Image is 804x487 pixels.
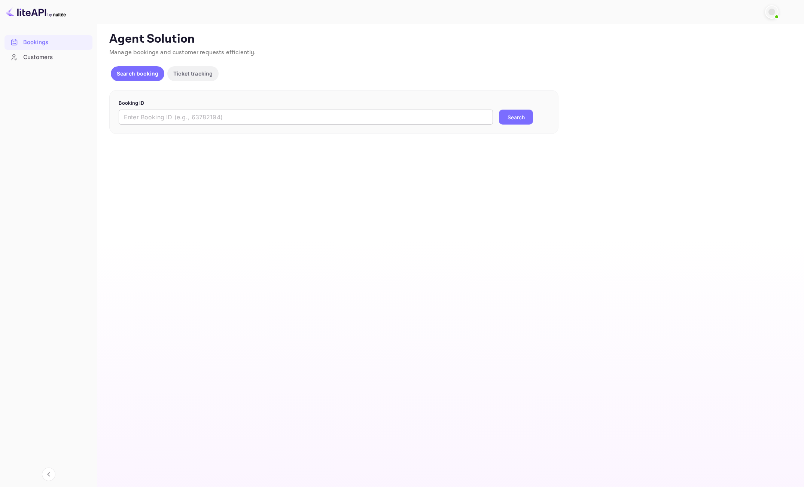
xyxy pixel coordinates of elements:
div: Bookings [4,35,92,50]
button: Search [499,110,533,125]
a: Bookings [4,35,92,49]
p: Booking ID [119,99,549,107]
div: Customers [4,50,92,65]
span: Manage bookings and customer requests efficiently. [109,49,256,56]
div: Bookings [23,38,89,47]
p: Search booking [117,70,158,77]
img: LiteAPI logo [6,6,66,18]
p: Ticket tracking [173,70,213,77]
button: Collapse navigation [42,468,55,481]
p: Agent Solution [109,32,791,47]
input: Enter Booking ID (e.g., 63782194) [119,110,493,125]
a: Customers [4,50,92,64]
div: Customers [23,53,89,62]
